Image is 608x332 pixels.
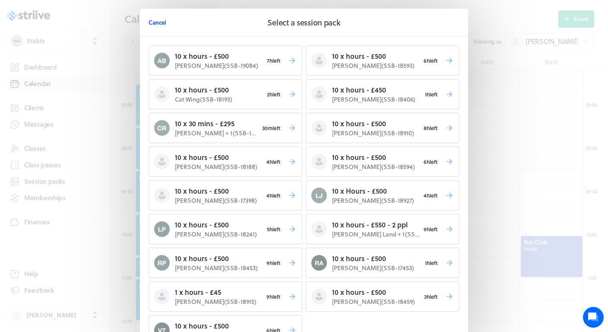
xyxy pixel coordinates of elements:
[154,221,170,237] img: Laura Potts
[175,118,258,129] p: 10 x 30 mins - £295
[175,95,263,104] p: Cat Wing ( SSB-18193 )
[306,113,459,143] button: 10 x hours - £500[PERSON_NAME](SSB-18910)8hleft
[175,230,263,239] p: [PERSON_NAME] ( SSB-18241 )
[263,290,285,303] span: 9h left
[332,230,420,239] p: [PERSON_NAME] Land + 1 ( SSB-16799 )
[19,105,161,122] input: Search articles
[332,95,421,104] p: [PERSON_NAME] ( SSB-18406 )
[31,22,141,34] h1: Hi [PERSON_NAME]
[154,120,170,136] img: Chris Reddin
[583,307,604,328] iframe: gist-messenger-bubble-iframe
[263,189,285,201] span: 4h left
[420,290,442,303] span: 3h left
[306,214,459,244] button: 10 x hours - £550 - 2 ppl[PERSON_NAME] Land + 1(SSB-16799)9hleft
[149,14,166,31] button: Cancel
[332,51,420,61] p: 10 x hours - £500
[149,113,302,143] button: Chris Reddin10 x 30 mins - £295[PERSON_NAME] + 1(SSB-18189)30mleft
[31,38,141,49] h2: We're here to help. Ask us anything!
[306,147,459,177] button: 10 x hours - £500[PERSON_NAME](SSB-18594)6hleft
[154,53,170,68] img: Andrew Brooks
[175,129,258,137] p: [PERSON_NAME] + 1 ( SSB-18189 )
[332,186,420,196] p: 10 x Hours - £500
[175,85,263,95] p: 10 x hours - £500
[258,122,285,134] span: 30m left
[263,88,285,100] span: 2h left
[263,223,285,235] span: 5h left
[175,253,263,264] p: 10 x hours - £500
[267,16,340,29] h2: Select a session pack
[175,297,263,306] p: [PERSON_NAME] ( SSB-18915 )
[332,129,420,137] p: [PERSON_NAME] ( SSB-18910 )
[149,214,302,244] button: Laura Potts10 x hours - £500[PERSON_NAME](SSB-18241)5hleft
[420,189,442,201] span: 4h left
[175,321,263,331] p: 10 x hours - £500
[420,54,442,67] span: 6h left
[332,118,420,129] p: 10 x hours - £500
[332,85,421,95] p: 10 x hours - £450
[306,281,459,312] button: 10 x hours - £500[PERSON_NAME](SSB-18459)3hleft
[175,264,263,272] p: [PERSON_NAME] ( SSB-18453 )
[332,264,421,272] p: [PERSON_NAME] ( SSB-17453 )
[332,61,420,70] p: [PERSON_NAME] ( SSB-18593 )
[420,122,442,134] span: 8h left
[263,257,285,269] span: 9h left
[332,297,420,306] p: [PERSON_NAME] ( SSB-18459 )
[263,54,285,67] span: 7h left
[149,180,302,211] button: 10 x hours - £500[PERSON_NAME](SSB-17398)4hleft
[306,248,459,278] button: Rupert Anderton10 x hours - £500[PERSON_NAME](SSB-17453)1hleft
[175,287,263,297] p: 1 x hours - £45
[421,257,442,269] span: 1h left
[175,196,263,205] p: [PERSON_NAME] ( SSB-17398 )
[149,248,302,278] button: Rosie Prickett10 x hours - £500[PERSON_NAME](SSB-18453)9hleft
[332,196,420,205] p: [PERSON_NAME] ( SSB-18927 )
[306,45,459,76] button: 10 x hours - £500[PERSON_NAME](SSB-18593)6hleft
[306,79,459,109] button: 10 x hours - £450[PERSON_NAME](SSB-18406)1hleft
[311,188,327,203] img: Laura Jarratt
[175,186,263,196] p: 10 x hours - £500
[332,253,421,264] p: 10 x hours - £500
[306,180,459,211] button: Laura Jarratt10 x Hours - £500[PERSON_NAME](SSB-18927)4hleft
[175,152,263,163] p: 10 x hours - £500
[149,45,302,76] button: Andrew Brooks10 x hours - £500[PERSON_NAME](SSB-19084)7hleft
[149,79,302,109] button: 10 x hours - £500Cat Wing(SSB-18193)2hleft
[175,220,263,230] p: 10 x hours - £500
[332,163,420,171] p: [PERSON_NAME] ( SSB-18594 )
[420,156,442,168] span: 6h left
[311,255,327,271] img: Rupert Anderton
[263,156,285,168] span: 4h left
[332,152,420,163] p: 10 x hours - £500
[56,61,104,68] span: New conversation
[175,51,263,61] p: 10 x hours - £500
[5,90,168,101] p: Find an answer quickly
[7,56,166,74] button: New conversation
[149,281,302,312] button: 1 x hours - £45[PERSON_NAME](SSB-18915)9hleft
[420,223,442,235] span: 9h left
[154,255,170,271] img: Rosie Prickett
[149,147,302,177] button: 10 x hours - £500[PERSON_NAME](SSB-18188)4hleft
[175,163,263,171] p: [PERSON_NAME] ( SSB-18188 )
[175,61,263,70] p: [PERSON_NAME] ( SSB-19084 )
[421,88,442,100] span: 1h left
[149,19,166,26] span: Cancel
[332,287,420,297] p: 10 x hours - £500
[332,220,420,230] p: 10 x hours - £550 - 2 ppl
